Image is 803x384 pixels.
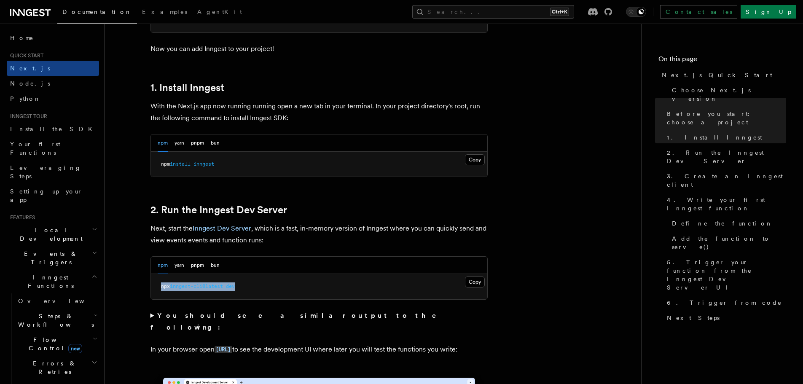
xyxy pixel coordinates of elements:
span: install [170,161,191,167]
span: 1. Install Inngest [667,133,762,142]
span: Steps & Workflows [15,312,94,329]
span: Local Development [7,226,92,243]
a: Home [7,30,99,46]
a: Inngest Dev Server [193,224,251,232]
p: With the Next.js app now running running open a new tab in your terminal. In your project directo... [150,100,488,124]
h4: On this page [658,54,786,67]
button: yarn [175,257,184,274]
span: dev [226,283,235,289]
kbd: Ctrl+K [550,8,569,16]
span: inngest-cli@latest [170,283,223,289]
a: Leveraging Steps [7,160,99,184]
span: new [68,344,82,353]
span: 2. Run the Inngest Dev Server [667,148,786,165]
button: bun [211,257,220,274]
span: npx [161,283,170,289]
a: Documentation [57,3,137,24]
span: AgentKit [197,8,242,15]
span: Define the function [672,219,773,228]
span: 4. Write your first Inngest function [667,196,786,212]
a: Overview [15,293,99,309]
span: npm [161,161,170,167]
button: Toggle dark mode [626,7,646,17]
button: Copy [465,277,485,287]
a: 5. Trigger your function from the Inngest Dev Server UI [663,255,786,295]
a: AgentKit [192,3,247,23]
a: Next.js [7,61,99,76]
span: Overview [18,298,105,304]
a: Add the function to serve() [669,231,786,255]
span: Node.js [10,80,50,87]
button: npm [158,257,168,274]
button: bun [211,134,220,152]
span: Install the SDK [10,126,97,132]
a: Python [7,91,99,106]
a: Sign Up [741,5,796,19]
button: Errors & Retries [15,356,99,379]
span: Choose Next.js version [672,86,786,103]
a: Next.js Quick Start [658,67,786,83]
button: Inngest Functions [7,270,99,293]
span: Inngest Functions [7,273,91,290]
a: Before you start: choose a project [663,106,786,130]
span: Add the function to serve() [672,234,786,251]
a: Install the SDK [7,121,99,137]
span: Python [10,95,41,102]
button: Flow Controlnew [15,332,99,356]
a: Your first Functions [7,137,99,160]
a: [URL] [215,345,232,353]
a: 2. Run the Inngest Dev Server [150,204,287,216]
a: 1. Install Inngest [150,82,224,94]
span: Features [7,214,35,221]
span: 3. Create an Inngest client [667,172,786,189]
span: Next.js Quick Start [662,71,772,79]
span: Your first Functions [10,141,60,156]
button: npm [158,134,168,152]
span: Next Steps [667,314,720,322]
span: Examples [142,8,187,15]
p: Next, start the , which is a fast, in-memory version of Inngest where you can quickly send and vi... [150,223,488,246]
p: In your browser open to see the development UI where later you will test the functions you write: [150,344,488,356]
a: 1. Install Inngest [663,130,786,145]
p: Now you can add Inngest to your project! [150,43,488,55]
button: yarn [175,134,184,152]
a: Setting up your app [7,184,99,207]
button: pnpm [191,134,204,152]
span: Setting up your app [10,188,83,203]
button: Steps & Workflows [15,309,99,332]
button: Copy [465,154,485,165]
a: Next Steps [663,310,786,325]
button: Events & Triggers [7,246,99,270]
a: 3. Create an Inngest client [663,169,786,192]
span: Documentation [62,8,132,15]
a: 4. Write your first Inngest function [663,192,786,216]
span: Before you start: choose a project [667,110,786,126]
button: Search...Ctrl+K [412,5,574,19]
span: 5. Trigger your function from the Inngest Dev Server UI [667,258,786,292]
span: Home [10,34,34,42]
a: Node.js [7,76,99,91]
span: Flow Control [15,336,93,352]
a: Choose Next.js version [669,83,786,106]
span: Next.js [10,65,50,72]
span: inngest [193,161,214,167]
span: 6. Trigger from code [667,298,782,307]
a: Define the function [669,216,786,231]
button: Local Development [7,223,99,246]
span: Errors & Retries [15,359,91,376]
code: [URL] [215,346,232,353]
span: Inngest tour [7,113,47,120]
span: Quick start [7,52,43,59]
span: Leveraging Steps [10,164,81,180]
a: 6. Trigger from code [663,295,786,310]
a: Contact sales [660,5,737,19]
a: 2. Run the Inngest Dev Server [663,145,786,169]
strong: You should see a similar output to the following: [150,311,448,331]
summary: You should see a similar output to the following: [150,310,488,333]
span: Events & Triggers [7,250,92,266]
a: Examples [137,3,192,23]
button: pnpm [191,257,204,274]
